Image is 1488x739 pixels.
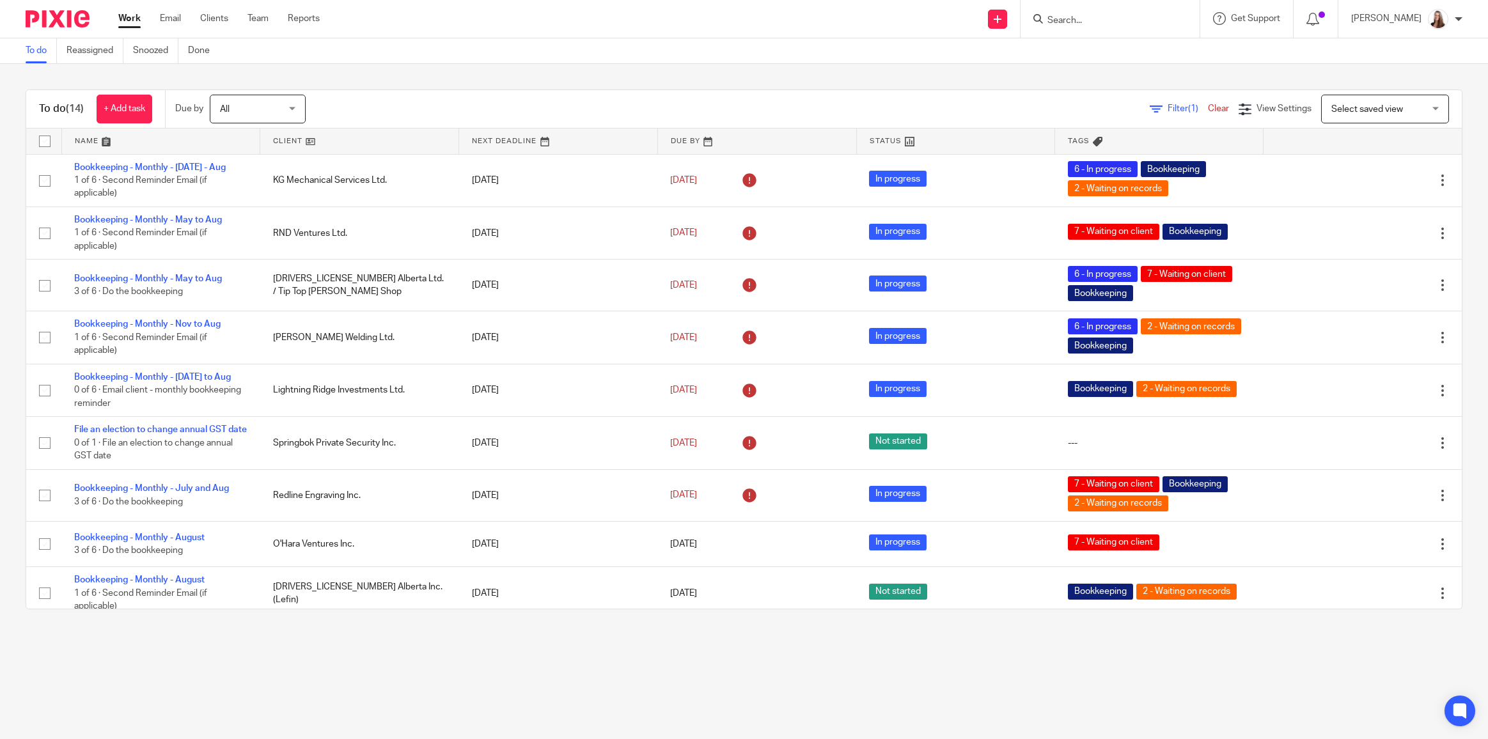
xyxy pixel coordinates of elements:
span: Bookkeeping [1068,285,1133,301]
span: View Settings [1257,104,1312,113]
img: Pixie [26,10,90,27]
td: Springbok Private Security Inc. [260,417,459,469]
a: File an election to change annual GST date [74,425,247,434]
span: 2 - Waiting on records [1068,180,1168,196]
span: Get Support [1231,14,1280,23]
a: Bookkeeping - Monthly - [DATE] to Aug [74,373,231,382]
span: Bookkeeping [1068,584,1133,600]
a: Email [160,12,181,25]
a: Done [188,38,219,63]
span: 1 of 6 · Second Reminder Email (if applicable) [74,176,207,198]
a: Clear [1208,104,1229,113]
span: 1 of 6 · Second Reminder Email (if applicable) [74,229,207,251]
span: [DATE] [670,540,697,548]
div: --- [1068,437,1250,449]
td: O'Hara Ventures Inc. [260,521,459,566]
span: [DATE] [670,491,697,500]
a: Snoozed [133,38,178,63]
input: Search [1046,15,1161,27]
span: 3 of 6 · Do the bookkeeping [74,497,183,506]
span: 6 - In progress [1068,161,1138,177]
a: Clients [200,12,228,25]
span: Bookkeeping [1141,161,1206,177]
span: In progress [869,381,927,397]
span: 1 of 6 · Second Reminder Email (if applicable) [74,333,207,355]
span: 6 - In progress [1068,318,1138,334]
span: 7 - Waiting on client [1068,224,1159,240]
span: [DATE] [670,176,697,185]
td: [DATE] [459,521,658,566]
span: 3 of 6 · Do the bookkeeping [74,546,183,555]
span: (14) [66,104,84,114]
a: Bookkeeping - Monthly - [DATE] - Aug [74,163,226,172]
span: [DATE] [670,281,697,290]
span: [DATE] [670,385,697,394]
td: [PERSON_NAME] Welding Ltd. [260,311,459,364]
a: Bookkeeping - Monthly - Nov to Aug [74,320,221,329]
td: RND Ventures Ltd. [260,206,459,259]
span: 7 - Waiting on client [1141,266,1232,282]
td: [DATE] [459,469,658,521]
td: Lightning Ridge Investments Ltd. [260,364,459,416]
a: Team [247,12,269,25]
span: Not started [869,584,927,600]
span: In progress [869,328,927,344]
span: 1 of 6 · Second Reminder Email (if applicable) [74,589,207,611]
span: Bookkeeping [1068,381,1133,397]
td: [DATE] [459,206,658,259]
a: Reassigned [67,38,123,63]
span: 2 - Waiting on records [1068,495,1168,511]
a: Reports [288,12,320,25]
td: [DATE] [459,311,658,364]
a: + Add task [97,95,152,123]
span: 0 of 1 · File an election to change annual GST date [74,439,233,461]
span: Filter [1168,104,1208,113]
span: Bookkeeping [1163,224,1228,240]
span: [DATE] [670,229,697,238]
img: Larissa-headshot-cropped.jpg [1428,9,1448,29]
span: 3 of 6 · Do the bookkeeping [74,288,183,297]
span: 7 - Waiting on client [1068,534,1159,550]
span: All [220,105,230,114]
td: [DATE] [459,154,658,206]
span: 2 - Waiting on records [1136,381,1237,397]
a: Bookkeeping - Monthly - July and Aug [74,484,229,493]
a: Bookkeeping - Monthly - May to Aug [74,274,222,283]
span: In progress [869,276,927,292]
span: Not started [869,433,927,449]
span: In progress [869,486,927,502]
td: [DATE] [459,567,658,619]
td: [DATE] [459,260,658,311]
td: [DATE] [459,364,658,416]
span: 0 of 6 · Email client - monthly bookkeeping reminder [74,385,241,408]
td: KG Mechanical Services Ltd. [260,154,459,206]
td: [DATE] [459,417,658,469]
span: [DATE] [670,333,697,342]
td: Redline Engraving Inc. [260,469,459,521]
span: In progress [869,224,927,240]
span: In progress [869,534,927,550]
h1: To do [39,102,84,116]
span: Bookkeeping [1068,338,1133,354]
span: (1) [1188,104,1198,113]
span: [DATE] [670,589,697,598]
a: Bookkeeping - Monthly - May to Aug [74,215,222,224]
span: [DATE] [670,439,697,447]
td: [DRIVERS_LICENSE_NUMBER] Alberta Inc. (Lefin) [260,567,459,619]
a: Work [118,12,141,25]
span: 2 - Waiting on records [1136,584,1237,600]
span: 2 - Waiting on records [1141,318,1241,334]
a: To do [26,38,57,63]
a: Bookkeeping - Monthly - August [74,575,205,584]
span: In progress [869,171,927,187]
span: Select saved view [1331,105,1403,114]
span: Tags [1068,137,1090,144]
a: Bookkeeping - Monthly - August [74,533,205,542]
p: Due by [175,102,203,115]
span: 6 - In progress [1068,266,1138,282]
span: 7 - Waiting on client [1068,476,1159,492]
span: Bookkeeping [1163,476,1228,492]
td: [DRIVERS_LICENSE_NUMBER] Alberta Ltd. / Tip Top [PERSON_NAME] Shop [260,260,459,311]
p: [PERSON_NAME] [1351,12,1421,25]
